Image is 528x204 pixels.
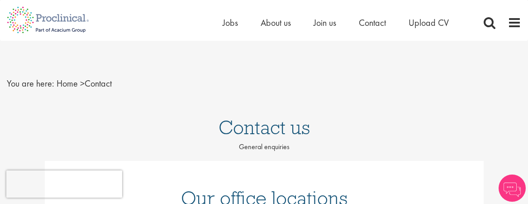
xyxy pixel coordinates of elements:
[261,17,291,29] a: About us
[223,17,238,29] a: Jobs
[7,78,54,89] span: You are here:
[409,17,449,29] a: Upload CV
[314,17,336,29] a: Join us
[57,78,112,89] span: Contact
[80,78,85,89] span: >
[6,170,122,198] iframe: reCAPTCHA
[499,175,526,202] img: Chatbot
[57,78,78,89] a: breadcrumb link to Home
[359,17,386,29] a: Contact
